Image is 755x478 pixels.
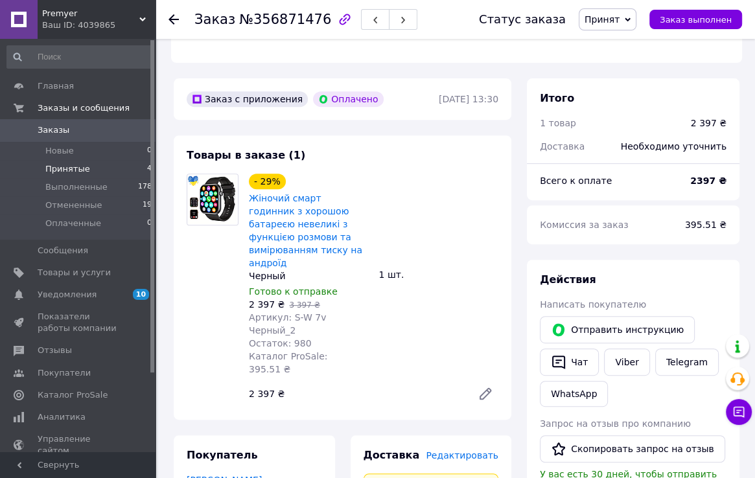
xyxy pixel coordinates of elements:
span: Артикул: S-W 7v Черный_2 [249,312,326,336]
span: Каталог ProSale [38,389,108,401]
span: Комиссия за заказ [540,220,629,230]
span: 178 [138,181,152,193]
div: 2 397 ₴ [691,117,726,130]
button: Чат с покупателем [726,399,752,425]
div: Заказ с приложения [187,91,308,107]
span: Главная [38,80,74,92]
button: Скопировать запрос на отзыв [540,435,725,462]
input: Поиск [6,45,153,69]
span: Доставка [540,141,585,152]
span: Товары в заказе (1) [187,149,305,161]
span: Остаток: 980 [249,338,312,348]
time: [DATE] 13:30 [439,94,498,104]
span: Действия [540,273,596,286]
span: Запрос на отзыв про компанию [540,418,691,429]
a: Редактировать [472,381,498,407]
span: Доставка [364,449,420,461]
span: Показатели работы компании [38,311,120,334]
div: Оплачено [313,91,383,107]
span: Сообщения [38,245,88,256]
div: 1 шт. [374,266,504,284]
span: Заказы [38,124,69,136]
button: Заказ выполнен [649,10,742,29]
div: 2 397 ₴ [244,385,467,403]
span: Итого [540,92,574,104]
a: Viber [604,348,649,376]
div: Статус заказа [479,13,566,26]
span: №356871476 [239,12,331,27]
span: 19 [143,199,152,211]
span: Готово к отправке [249,286,338,297]
span: Заказ [194,12,235,27]
button: Отправить инструкцию [540,316,695,343]
button: Чат [540,348,599,376]
span: Заказы и сообщения [38,102,130,114]
div: Необходимо уточнить [613,132,734,161]
span: Принят [585,14,620,25]
span: Покупатель [187,449,257,461]
div: Черный [249,269,369,282]
span: Каталог ProSale: 395.51 ₴ [249,351,327,374]
span: Уведомления [38,289,97,301]
b: 2397 ₴ [690,176,726,186]
span: 10 [133,289,149,300]
a: Жіночий смарт годинник з хорошою батареєю невеликі з функцією розмови та вимірюванням тиску на ан... [249,193,362,268]
span: Premyer [42,8,139,19]
span: 3 397 ₴ [289,301,319,310]
span: Редактировать [426,450,498,461]
span: 1 товар [540,118,576,128]
span: Отзывы [38,345,72,356]
span: Товары и услуги [38,267,111,279]
span: 4 [147,163,152,175]
span: Написать покупателю [540,299,646,310]
span: Управление сайтом [38,433,120,457]
img: Жіночий смарт годинник з хорошою батареєю невеликі з функцією розмови та вимірюванням тиску на ан... [187,174,238,225]
a: WhatsApp [540,381,608,407]
span: Аналитика [38,411,86,423]
a: Telegram [655,348,719,376]
span: Выполненные [45,181,108,193]
span: 0 [147,218,152,229]
span: Покупатели [38,367,91,379]
span: Оплаченные [45,218,101,229]
span: Всего к оплате [540,176,612,186]
span: 395.51 ₴ [685,220,726,230]
div: Ваш ID: 4039865 [42,19,156,31]
div: Вернуться назад [168,13,179,26]
span: 0 [147,145,152,157]
span: Отмененные [45,199,102,211]
span: Новые [45,145,74,157]
span: Принятые [45,163,90,175]
span: Заказ выполнен [660,15,732,25]
span: 2 397 ₴ [249,299,285,310]
div: - 29% [249,174,286,189]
